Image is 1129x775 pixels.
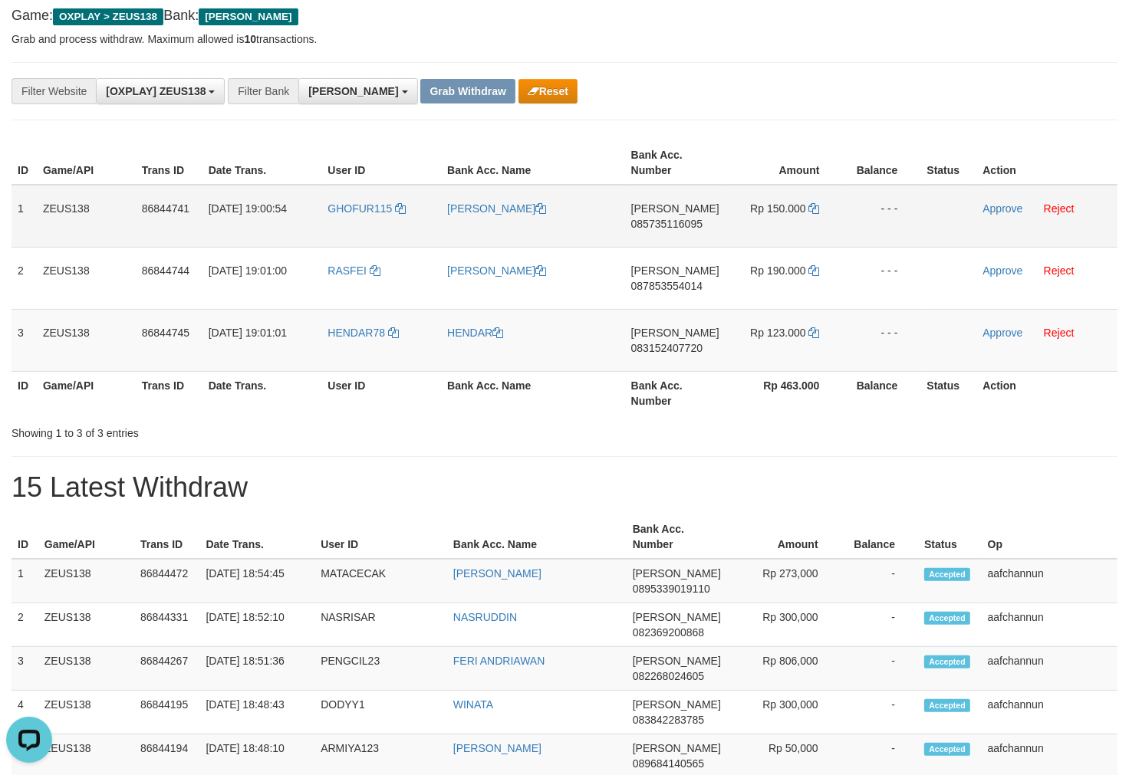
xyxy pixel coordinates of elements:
th: Bank Acc. Name [447,515,627,559]
td: ZEUS138 [37,185,136,248]
th: Trans ID [136,371,202,415]
td: ZEUS138 [37,309,136,371]
a: [PERSON_NAME] [453,567,541,580]
span: Accepted [924,655,970,668]
th: Status [921,371,977,415]
span: Accepted [924,568,970,581]
a: Reject [1044,202,1075,215]
td: Rp 300,000 [727,603,841,647]
a: Copy 190000 to clipboard [809,264,820,277]
a: Approve [983,202,1022,215]
span: [PERSON_NAME] [633,567,721,580]
td: 1 [12,185,37,248]
p: Grab and process withdraw. Maximum allowed is transactions. [12,31,1117,47]
span: HENDAR78 [328,327,385,339]
a: GHOFUR115 [328,202,406,215]
th: User ID [314,515,447,559]
th: ID [12,141,37,185]
td: Rp 806,000 [727,647,841,691]
span: 86844745 [142,327,189,339]
span: [PERSON_NAME] [308,85,398,97]
span: GHOFUR115 [328,202,392,215]
th: Action [976,371,1117,415]
span: OXPLAY > ZEUS138 [53,8,163,25]
td: - [841,559,918,603]
a: FERI ANDRIAWAN [453,655,545,667]
th: User ID [321,141,441,185]
th: Trans ID [136,141,202,185]
span: Accepted [924,743,970,756]
a: Copy 150000 to clipboard [809,202,820,215]
td: 86844472 [134,559,200,603]
span: [PERSON_NAME] [633,655,721,667]
td: 86844267 [134,647,200,691]
span: [DATE] 19:00:54 [209,202,287,215]
span: [PERSON_NAME] [633,611,721,623]
td: 2 [12,603,38,647]
td: ZEUS138 [38,691,134,734]
a: NASRUDDIN [453,611,517,623]
th: Game/API [37,371,136,415]
td: 2 [12,247,37,309]
td: aafchannun [982,691,1117,734]
th: Bank Acc. Name [441,371,625,415]
th: Amount [726,141,843,185]
a: [PERSON_NAME] [453,742,541,754]
button: Open LiveChat chat widget [6,6,52,52]
div: Filter Website [12,78,96,104]
th: User ID [321,371,441,415]
th: Bank Acc. Number [625,371,726,415]
th: Rp 463.000 [726,371,843,415]
td: [DATE] 18:51:36 [199,647,314,691]
span: Rp 190.000 [750,264,805,277]
h4: Game: Bank: [12,8,1117,24]
strong: 10 [244,33,256,45]
button: Grab Withdraw [420,79,515,103]
span: Accepted [924,699,970,712]
td: NASRISAR [314,603,447,647]
span: [PERSON_NAME] [631,264,719,277]
td: ZEUS138 [38,603,134,647]
span: [PERSON_NAME] [199,8,298,25]
td: [DATE] 18:48:43 [199,691,314,734]
a: Copy 123000 to clipboard [809,327,820,339]
span: Copy 0895339019110 to clipboard [633,583,710,595]
td: 3 [12,309,37,371]
span: [PERSON_NAME] [631,202,719,215]
th: Date Trans. [202,371,322,415]
a: HENDAR78 [328,327,399,339]
th: ID [12,515,38,559]
a: HENDAR [447,327,503,339]
td: aafchannun [982,603,1117,647]
th: Trans ID [134,515,200,559]
span: [DATE] 19:01:00 [209,264,287,277]
td: Rp 273,000 [727,559,841,603]
th: Game/API [38,515,134,559]
h1: 15 Latest Withdraw [12,472,1117,503]
span: Accepted [924,612,970,625]
span: 86844744 [142,264,189,277]
td: - [841,603,918,647]
th: Date Trans. [202,141,322,185]
span: Copy 085735116095 to clipboard [631,218,703,230]
a: Approve [983,264,1022,277]
th: Game/API [37,141,136,185]
th: ID [12,371,37,415]
th: Balance [843,141,921,185]
td: - - - [843,185,921,248]
span: [PERSON_NAME] [633,698,721,711]
span: Rp 150.000 [750,202,805,215]
td: DODYY1 [314,691,447,734]
button: [OXPLAY] ZEUS138 [96,78,225,104]
td: ZEUS138 [38,559,134,603]
button: Reset [518,79,578,103]
td: 86844195 [134,691,200,734]
td: - [841,691,918,734]
div: Filter Bank [228,78,298,104]
a: Reject [1044,327,1075,339]
th: Bank Acc. Number [625,141,726,185]
span: Copy 083842283785 to clipboard [633,714,704,726]
td: Rp 300,000 [727,691,841,734]
th: Amount [727,515,841,559]
th: Balance [843,371,921,415]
